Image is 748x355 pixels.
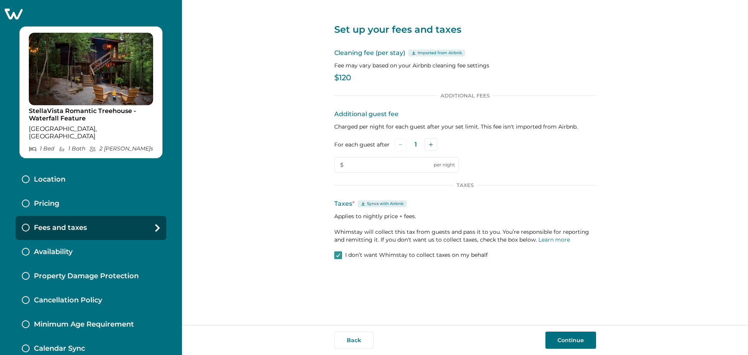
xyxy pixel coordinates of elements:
button: Add [425,138,437,151]
p: Imported from Airbnb [418,50,462,56]
p: Cleaning fee (per stay) [334,48,596,58]
p: 2 [PERSON_NAME] s [89,145,153,152]
p: Taxes [334,199,596,208]
p: Availability [34,248,72,256]
img: propertyImage_StellaVista Romantic Treehouse - Waterfall Feature [29,33,153,105]
p: $120 [334,74,596,82]
p: Minimum Age Requirement [34,320,134,329]
p: 1 [415,141,417,148]
p: Syncs with Airbnb [367,201,404,207]
p: Location [34,175,65,184]
p: Fees and taxes [34,224,87,232]
p: Cancellation Policy [34,296,102,305]
p: Additional guest fee [334,110,596,119]
button: Subtract [394,138,407,151]
p: Charged per night for each guest after your set limit. This fee isn't imported from Airbnb. [334,123,596,131]
p: Property Damage Protection [34,272,139,281]
p: Applies to nightly price + fees. Whimstay will collect this tax from guests and pass it to you. Y... [334,212,596,244]
p: 1 Bath [58,145,85,152]
p: I don’t want Whimstay to collect taxes on my behalf [345,251,488,259]
label: For each guest after [334,141,390,149]
p: StellaVista Romantic Treehouse - Waterfall Feature [29,107,153,122]
a: Learn more [538,236,570,243]
p: Pricing [34,200,59,208]
p: Calendar Sync [34,344,85,353]
p: Set up your fees and taxes [334,23,596,36]
button: Back [334,332,374,349]
button: Continue [545,332,596,349]
p: 1 Bed [29,145,54,152]
p: [GEOGRAPHIC_DATA], [GEOGRAPHIC_DATA] [29,125,153,140]
p: Taxes [453,182,477,188]
p: Additional Fees [438,92,493,99]
p: Fee may vary based on your Airbnb cleaning fee settings [334,62,596,69]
